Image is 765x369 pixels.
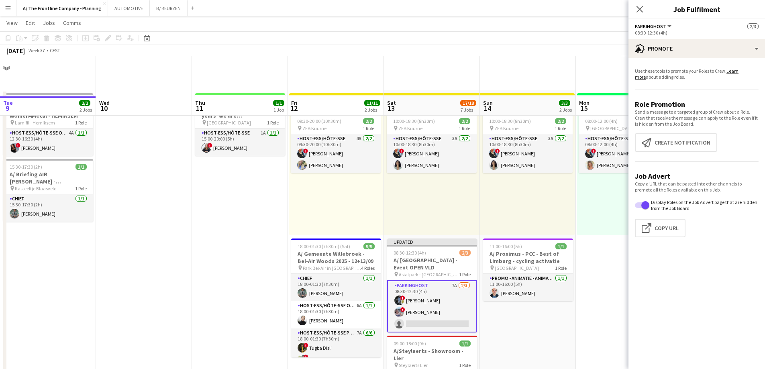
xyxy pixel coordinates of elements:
[387,134,477,173] app-card-role: Host-ess/Hôte-sse3A2/210:00-18:30 (8h30m)![PERSON_NAME][PERSON_NAME]
[635,68,759,80] p: Use these tools to promote your Roles to Crew. about adding roles.
[482,104,493,113] span: 14
[291,301,381,328] app-card-role: Host-ess/Hôte-sse Onthaal-Accueill6A1/118:00-01:30 (7h30m)[PERSON_NAME]
[40,18,58,28] a: Jobs
[79,100,90,106] span: 2/2
[363,118,374,124] span: 2/2
[302,125,326,131] span: ZEB Kuurne
[579,99,590,106] span: Mon
[361,265,375,271] span: 4 Roles
[195,99,205,106] span: Thu
[399,149,404,153] span: !
[555,265,567,271] span: 1 Role
[98,104,110,113] span: 10
[304,355,308,359] span: !
[400,307,405,312] span: !
[459,250,471,256] span: 2/3
[483,274,573,301] app-card-role: Promo - Animatie - Animation1/111:00-16:00 (5h)[PERSON_NAME]
[461,107,476,113] div: 7 Jobs
[495,149,500,153] span: !
[649,199,759,211] label: Display Roles on the Job Advert page that are hidden from the Job Board
[483,134,573,173] app-card-role: Host-ess/Hôte-sse3A2/210:00-18:30 (8h30m)![PERSON_NAME][PERSON_NAME]
[400,296,405,300] span: !
[459,118,470,124] span: 2/2
[15,186,57,192] span: Kasteeltje Blaasveld
[22,18,38,28] a: Edit
[195,128,285,156] app-card-role: Host-ess/Hôte-sse1A1/115:00-20:00 (5h)![PERSON_NAME]
[16,0,108,16] button: A/ The Frontline Company - Planning
[3,159,93,222] app-job-card: 15:30-17:30 (2h)1/1A/ Briefing AIR [PERSON_NAME] - [GEOGRAPHIC_DATA]/[GEOGRAPHIC_DATA] Kasteeltje...
[207,120,251,126] span: [GEOGRAPHIC_DATA]
[364,100,380,106] span: 11/11
[291,239,381,357] app-job-card: 18:00-01:30 (7h30m) (Sat)9/9A/ Gemeente Willebroek - Bel-Air Woods 2025 - 12+13/09 Park Bel-Air i...
[635,68,738,80] a: Learn more
[291,99,298,106] span: Fri
[291,115,381,173] div: 09:30-20:00 (10h30m)2/2 ZEB Kuurne1 RoleHost-ess/Hôte-sse4A2/209:30-20:00 (10h30m)![PERSON_NAME][...
[494,125,518,131] span: ZEB Kuurne
[459,271,471,277] span: 1 Role
[208,143,212,148] span: !
[387,239,477,245] div: Updated
[578,104,590,113] span: 15
[635,23,673,29] button: Parkinghost
[747,23,759,29] span: 2/3
[75,120,87,126] span: 1 Role
[27,47,47,53] span: Week 37
[483,115,573,173] app-job-card: 10:00-18:30 (8h30m)2/2 ZEB Kuurne1 RoleHost-ess/Hôte-sse3A2/210:00-18:30 (8h30m)![PERSON_NAME][PE...
[3,128,93,156] app-card-role: Host-ess/Hôte-sse Onthaal-Accueill4A1/112:30-16:30 (4h)![PERSON_NAME]
[579,115,669,173] app-job-card: 08:00-12:00 (4h)2/2 [GEOGRAPHIC_DATA]1 RoleHost-ess/Hôte-sse4A2/208:00-12:00 (4h)![PERSON_NAME][P...
[303,149,308,153] span: !
[108,0,150,16] button: AUTOMOTIVE
[3,171,93,185] h3: A/ Briefing AIR [PERSON_NAME] - [GEOGRAPHIC_DATA]/[GEOGRAPHIC_DATA]
[75,186,87,192] span: 1 Role
[635,30,759,36] div: 08:30-12:30 (4h)
[291,274,381,301] app-card-role: Chief1/118:00-01:30 (7h30m)[PERSON_NAME]
[291,250,381,265] h3: A/ Gemeente Willebroek - Bel-Air Woods 2025 - 12+13/09
[555,243,567,249] span: 1/1
[2,104,13,113] span: 9
[628,39,765,58] div: Promote
[460,100,476,106] span: 17/18
[483,250,573,265] h3: A/ Proximus - PCC - Best of Limburg - cycling activatie
[43,19,55,27] span: Jobs
[559,107,572,113] div: 2 Jobs
[489,118,531,124] span: 10:00-18:30 (8h30m)
[3,18,21,28] a: View
[80,107,92,113] div: 2 Jobs
[291,134,381,173] app-card-role: Host-ess/Hôte-sse4A2/209:30-20:00 (10h30m)![PERSON_NAME][PERSON_NAME]
[63,19,81,27] span: Comms
[394,340,426,347] span: 09:00-18:00 (9h)
[635,133,717,152] button: Create notification
[386,104,396,113] span: 13
[387,239,477,332] app-job-card: Updated08:30-12:30 (4h)2/3A/ [GEOGRAPHIC_DATA] - Event OPEN VLD Asiatpark - [GEOGRAPHIC_DATA]1 Ro...
[387,115,477,173] app-job-card: 10:00-18:30 (8h30m)2/2 ZEB Kuurne1 RoleHost-ess/Hôte-sse3A2/210:00-18:30 (8h30m)![PERSON_NAME][PE...
[363,243,375,249] span: 9/9
[394,250,426,256] span: 08:30-12:30 (4h)
[490,243,522,249] span: 11:00-16:00 (5h)
[267,120,279,126] span: 1 Role
[399,362,428,368] span: Steylaerts Lier
[635,109,759,127] p: Send a message to a targeted group of Crew about a Role. Crew that receive the message can apply ...
[585,118,618,124] span: 08:00-12:00 (4h)
[290,104,298,113] span: 12
[273,107,284,113] div: 1 Job
[635,23,666,29] span: Parkinghost
[3,93,93,156] app-job-card: 12:30-16:30 (4h)1/1A/ Zanzibar - Lamifil - Women4Metal - HEMIKSEM Lamifil - Hemiksem1 RoleHost-es...
[635,219,685,237] button: Copy Url
[60,18,84,28] a: Comms
[635,181,759,193] p: Copy a URL that can be pasted into other channels to promote all the Roles available on this Job.
[398,125,422,131] span: ZEB Kuurne
[591,149,596,153] span: !
[150,0,188,16] button: B/ BEURZEN
[363,125,374,131] span: 1 Role
[635,100,759,109] h3: Role Promotion
[393,118,435,124] span: 10:00-18:30 (8h30m)
[3,194,93,222] app-card-role: Chief1/115:30-17:30 (2h)[PERSON_NAME]
[555,118,566,124] span: 2/2
[6,19,18,27] span: View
